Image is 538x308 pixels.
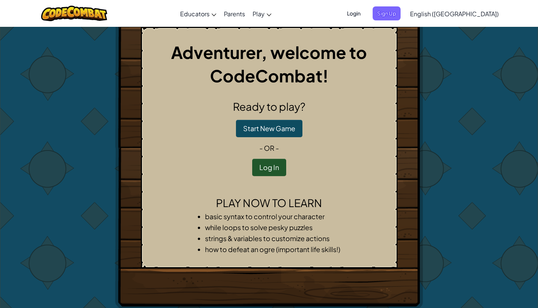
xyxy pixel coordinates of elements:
span: English ([GEOGRAPHIC_DATA]) [410,10,499,18]
li: basic syntax to control your character [205,211,348,222]
span: Educators [180,10,210,18]
button: Log In [252,159,286,176]
img: CodeCombat logo [41,6,107,21]
a: Educators [176,3,220,24]
h2: Play now to learn [147,195,391,211]
h2: Ready to play? [147,99,391,115]
span: Play [253,10,265,18]
a: English ([GEOGRAPHIC_DATA]) [406,3,503,24]
li: how to defeat an ogre (important life skills!) [205,244,348,255]
li: strings & variables to customize actions [205,233,348,244]
button: Start New Game [236,120,302,137]
button: Sign Up [373,6,401,20]
span: or [264,144,274,152]
span: - [274,144,279,152]
span: - [259,144,264,152]
button: Login [342,6,365,20]
h1: Adventurer, welcome to CodeCombat! [147,40,391,87]
a: Play [249,3,275,24]
li: while loops to solve pesky puzzles [205,222,348,233]
a: Parents [220,3,249,24]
